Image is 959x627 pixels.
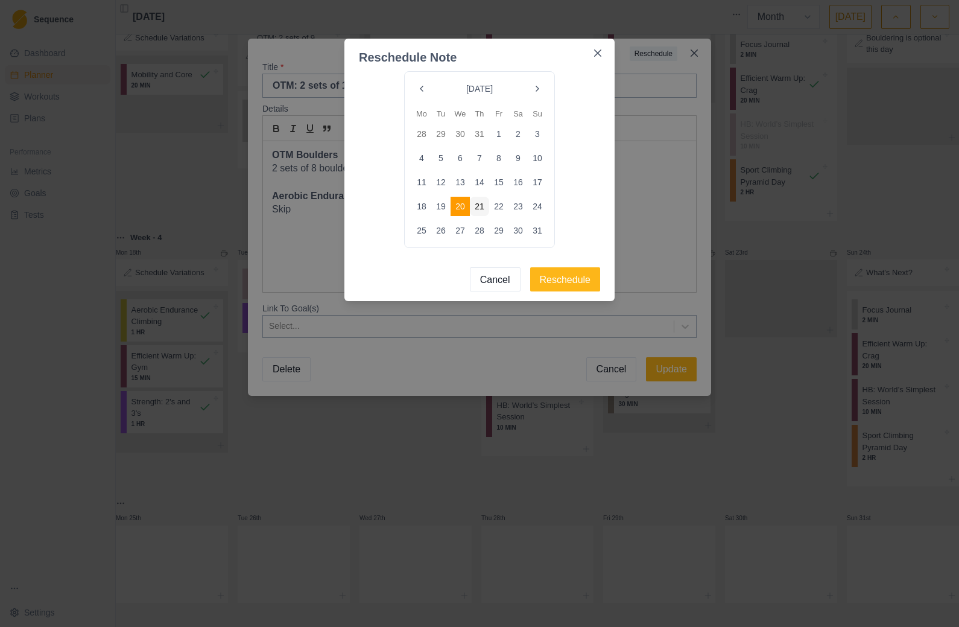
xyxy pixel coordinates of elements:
[528,221,547,240] button: Sunday, August 31st, 2025
[412,221,431,240] button: Monday, August 25th, 2025
[528,124,547,144] button: Sunday, August 3rd, 2025
[412,173,431,192] button: Monday, August 11th, 2025
[528,197,547,216] button: Sunday, August 24th, 2025
[470,124,489,144] button: Thursday, July 31st, 2025
[412,148,431,168] button: Monday, August 4th, 2025
[489,124,508,144] button: Friday, August 1st, 2025
[470,221,489,240] button: Thursday, August 28th, 2025
[412,197,431,216] button: Monday, August 18th, 2025
[431,221,451,240] button: Tuesday, August 26th, 2025
[451,173,470,192] button: Wednesday, August 13th, 2025
[451,148,470,168] button: Wednesday, August 6th, 2025
[412,108,431,119] th: Monday
[489,108,508,119] th: Friday
[344,39,615,66] header: Reschedule Note
[528,108,547,119] th: Sunday
[508,197,528,216] button: Saturday, August 23rd, 2025
[431,197,451,216] button: Tuesday, August 19th, 2025
[451,221,470,240] button: Wednesday, August 27th, 2025
[508,221,528,240] button: Saturday, August 30th, 2025
[528,173,547,192] button: Sunday, August 17th, 2025
[431,108,451,119] th: Tuesday
[431,148,451,168] button: Tuesday, August 5th, 2025
[451,108,470,119] th: Wednesday
[412,79,431,98] button: Go to the Previous Month
[451,124,470,144] button: Wednesday, July 30th, 2025
[508,124,528,144] button: Saturday, August 2nd, 2025
[508,173,528,192] button: Saturday, August 16th, 2025
[470,173,489,192] button: Thursday, August 14th, 2025
[508,148,528,168] button: Saturday, August 9th, 2025
[489,148,508,168] button: Friday, August 8th, 2025
[431,173,451,192] button: Tuesday, August 12th, 2025
[431,124,451,144] button: Tuesday, July 29th, 2025
[530,267,601,291] button: Reschedule
[528,148,547,168] button: Sunday, August 10th, 2025
[588,43,607,63] button: Close
[470,197,489,216] button: Today, Thursday, August 21st, 2025
[489,221,508,240] button: Friday, August 29th, 2025
[470,108,489,119] th: Thursday
[528,79,547,98] button: Go to the Next Month
[412,124,431,144] button: Monday, July 28th, 2025
[489,173,508,192] button: Friday, August 15th, 2025
[470,148,489,168] button: Thursday, August 7th, 2025
[412,108,547,240] table: August 2025
[470,267,521,291] button: Cancel
[508,108,528,119] th: Saturday
[489,197,508,216] button: Friday, August 22nd, 2025
[451,197,470,216] button: Wednesday, August 20th, 2025, selected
